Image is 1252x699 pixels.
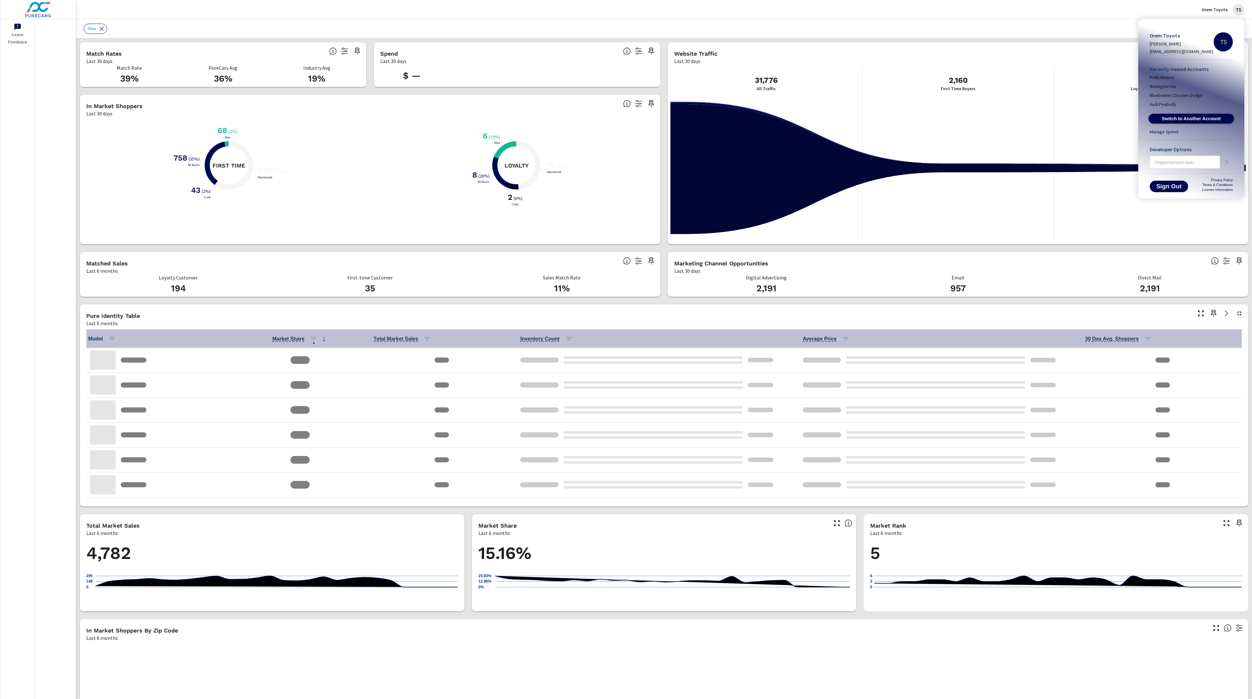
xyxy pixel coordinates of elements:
span: Burlington Kia [1150,83,1176,90]
p: Orem Toyota [1150,32,1213,39]
span: Bluebonnet Chrysler Dodge [1150,92,1202,98]
a: Terms & Conditions [1202,183,1233,187]
a: Manage Spend [1147,129,1235,137]
p: [EMAIL_ADDRESS][DOMAIN_NAME] [1150,48,1213,55]
div: TS [1214,32,1233,51]
p: Recently Viewed Accounts [1150,65,1233,73]
span: PURE Motors [1150,74,1174,81]
a: License Information [1202,188,1233,192]
span: Sign Out [1155,184,1183,189]
span: Audi Peabody [1150,101,1176,107]
span: Switch to Another Account [1152,116,1230,122]
button: Sign Out [1150,181,1188,192]
a: Switch to Another Account [1148,114,1234,124]
a: Privacy Policy [1211,178,1233,182]
p: [PERSON_NAME] [1150,41,1213,47]
input: Impersonate user [1150,154,1220,170]
p: Manage Spend [1150,129,1178,135]
p: Developer Options [1150,145,1233,153]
